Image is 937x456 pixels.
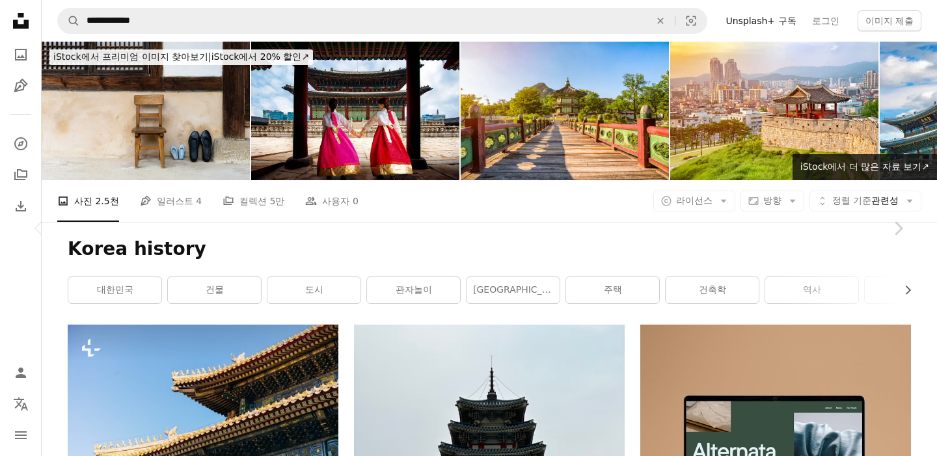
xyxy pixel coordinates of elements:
button: Unsplash 검색 [58,8,80,33]
a: 로그인 / 가입 [8,360,34,386]
button: 메뉴 [8,422,34,448]
a: 사진 [8,42,34,68]
img: 화성 요새의 석양은 수원시, 대한민국의 중심을 둘러싼 조선 왕조. [670,42,878,180]
a: 일러스트 [8,73,34,99]
button: 언어 [8,391,34,417]
a: 로그인 [804,10,847,31]
img: 한복이나 한국의 한인 여성, 서울의 고대 마을과 경복궁에서 산책 [251,42,459,180]
a: 사용자 0 [305,180,358,222]
button: 정렬 기준관련성 [809,191,921,211]
a: [GEOGRAPHIC_DATA] [467,277,560,303]
a: 일러스트 4 [140,180,202,222]
a: 대한민국 [68,277,161,303]
span: 방향 [763,195,781,206]
img: Korean traditional culture [42,42,250,180]
div: iStock에서 20% 할인 ↗ [49,49,313,65]
span: 0 [353,194,359,208]
span: 라이선스 [676,195,713,206]
button: 시각적 검색 [675,8,707,33]
form: 사이트 전체에서 이미지 찾기 [57,8,707,34]
a: 컬렉션 5만 [223,180,284,222]
a: 건물 [168,277,261,303]
img: 서울에서 경복궁의 일몰입니다. [461,42,669,180]
h1: Korea history [68,237,911,261]
button: 라이선스 [653,191,735,211]
span: 5만 [270,194,285,208]
a: iStock에서 더 많은 자료 보기↗ [793,154,937,180]
a: iStock에서 프리미엄 이미지 찾아보기|iStock에서 20% 할인↗ [42,42,321,73]
a: 컬렉션 [8,162,34,188]
span: 관련성 [832,194,899,208]
span: iStock에서 더 많은 자료 보기 ↗ [800,161,929,172]
a: 탐색 [8,131,34,157]
button: 이미지 제출 [858,10,921,31]
a: Unsplash+ 구독 [718,10,804,31]
a: 역사 [765,277,858,303]
a: 배경에 하늘이 있는 고층 건물 [68,409,338,420]
span: 4 [196,194,202,208]
span: iStock에서 프리미엄 이미지 찾아보기 | [53,51,211,62]
a: 건축학 [666,277,759,303]
button: 삭제 [646,8,675,33]
a: 관자놀이 [367,277,460,303]
a: 다음 [859,166,937,291]
a: 도시 [267,277,360,303]
span: 정렬 기준 [832,195,871,206]
button: 방향 [740,191,804,211]
a: 주택 [566,277,659,303]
